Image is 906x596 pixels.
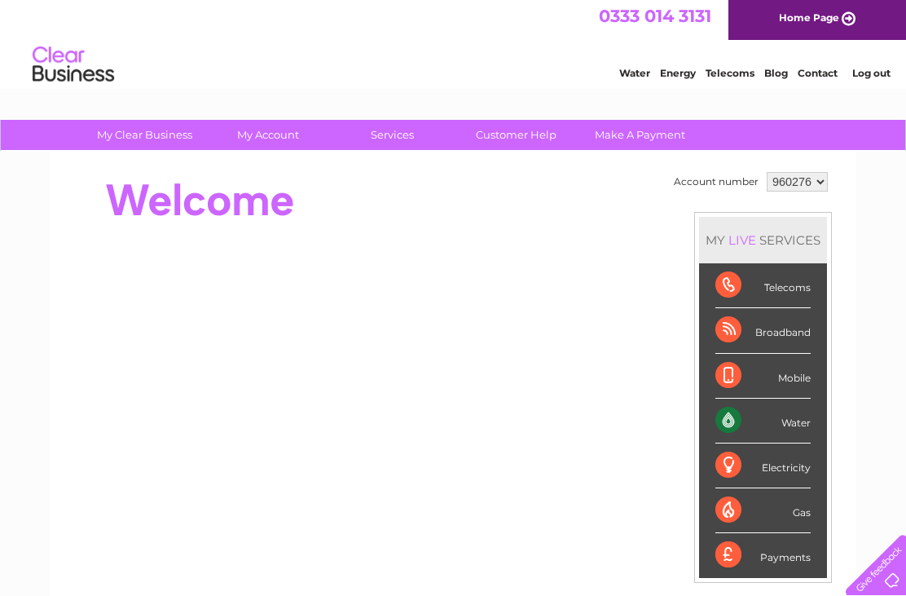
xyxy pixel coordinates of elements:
div: MY SERVICES [699,217,827,263]
div: Mobile [715,354,811,399]
div: Electricity [715,444,811,488]
div: Payments [715,533,811,577]
a: My Account [201,120,336,150]
a: Contact [798,69,838,82]
a: Energy [660,69,696,82]
a: Water [619,69,650,82]
div: Clear Business is a trading name of Verastar Limited (registered in [GEOGRAPHIC_DATA] No. 3667643... [69,9,839,79]
a: Log out [852,69,891,82]
a: Telecoms [706,69,754,82]
img: logo.png [32,42,115,92]
td: Account number [670,168,763,196]
div: Telecoms [715,263,811,308]
div: LIVE [725,232,759,248]
a: My Clear Business [77,120,212,150]
div: Gas [715,488,811,533]
a: Make A Payment [573,120,707,150]
div: Water [715,399,811,444]
a: Customer Help [449,120,583,150]
a: 0333 014 3131 [599,8,711,29]
a: Blog [764,69,788,82]
a: Services [325,120,460,150]
div: Broadband [715,308,811,353]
